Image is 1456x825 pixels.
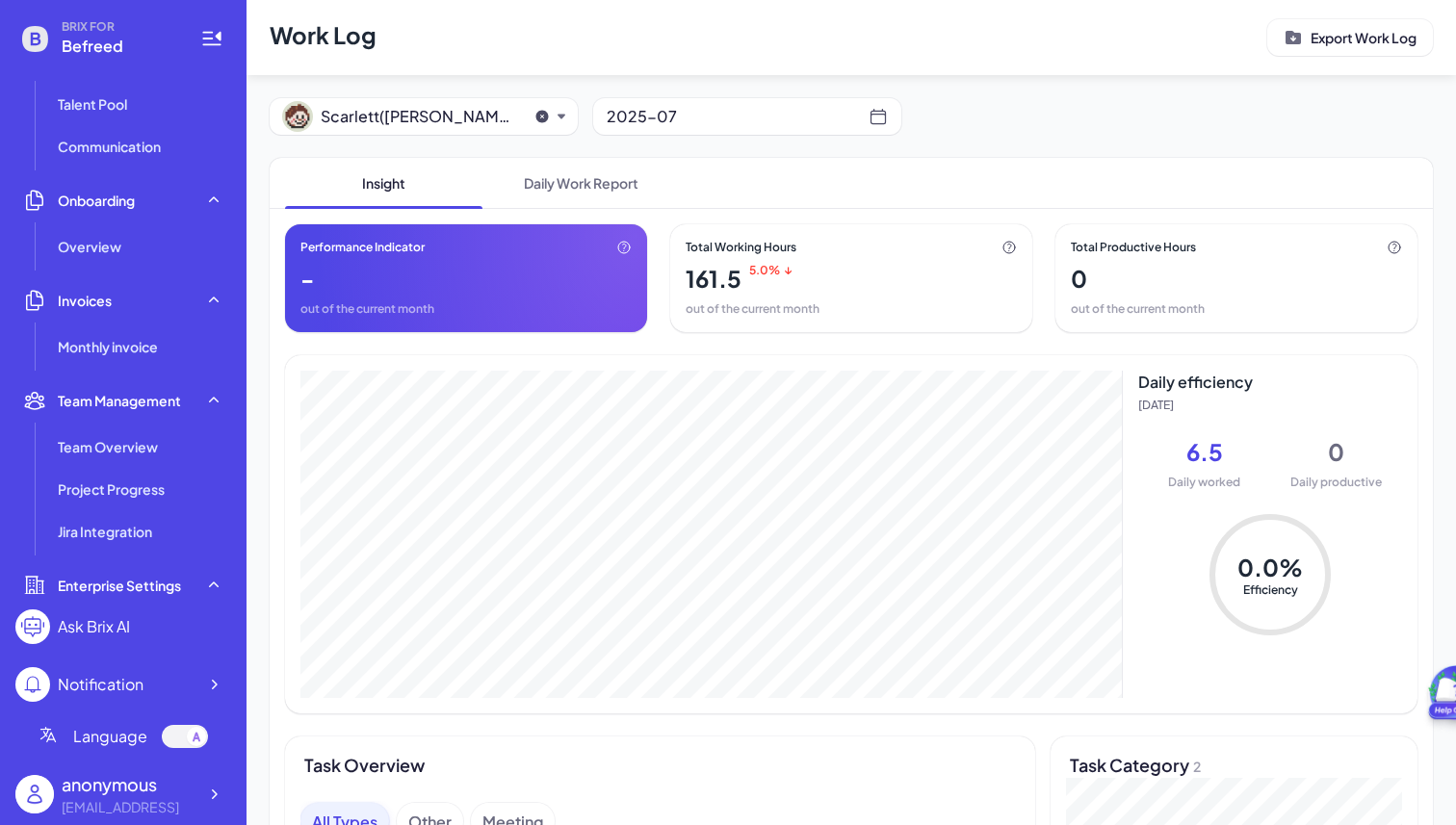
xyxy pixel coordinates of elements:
[1070,752,1383,778] div: Task Category
[686,301,1017,317] div: out of the current month
[1311,28,1417,47] p: Export Work Log
[58,94,127,114] span: Talent Pool
[62,19,177,35] span: BRIX FOR
[285,158,482,208] span: Insight
[58,479,165,499] span: Project Progress
[1138,475,1270,490] div: Daily worked
[58,391,181,410] span: Team Management
[784,263,792,277] span: ↓
[686,240,796,255] span: Total Working Hours
[321,105,513,128] span: Scarlett([PERSON_NAME]
[1237,552,1303,582] div: 0.0 %
[304,752,1001,778] div: Task Overview
[686,263,741,294] div: 161.5
[749,263,792,294] div: 5.0 %
[482,158,680,208] span: Daily Work Report
[1267,19,1433,56] button: Export Work Log
[282,101,313,132] img: 10.png
[1071,263,1087,294] div: 0
[282,101,527,132] button: Scarlett([PERSON_NAME]
[1138,436,1270,467] div: 6.5
[300,240,425,255] span: Performance Indicator
[58,437,158,456] span: Team Overview
[58,291,112,310] span: Invoices
[58,615,130,638] div: Ask Brix AI
[58,237,121,256] span: Overview
[1270,436,1402,467] div: 0
[62,771,196,797] div: anonymous
[73,725,147,748] span: Language
[1138,398,1402,413] div: [DATE]
[1071,240,1196,255] span: Total Productive Hours
[58,522,152,541] span: Jira Integration
[300,263,314,294] div: -
[1237,582,1303,598] div: Efficiency
[58,673,143,696] div: Notification
[58,576,181,595] span: Enterprise Settings
[300,301,632,317] div: out of the current month
[15,775,54,813] img: user_logo.png
[1270,475,1402,490] div: Daily productive
[62,35,177,58] span: Befreed
[1138,371,1402,394] div: Daily efficiency
[62,797,196,817] div: Jisongliu@befreed.ai
[58,137,161,156] span: Communication
[1193,758,1201,775] span: 2
[607,103,869,130] div: 2025-07
[58,191,135,210] span: Onboarding
[1071,301,1402,317] div: out of the current month
[58,337,158,356] span: Monthly invoice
